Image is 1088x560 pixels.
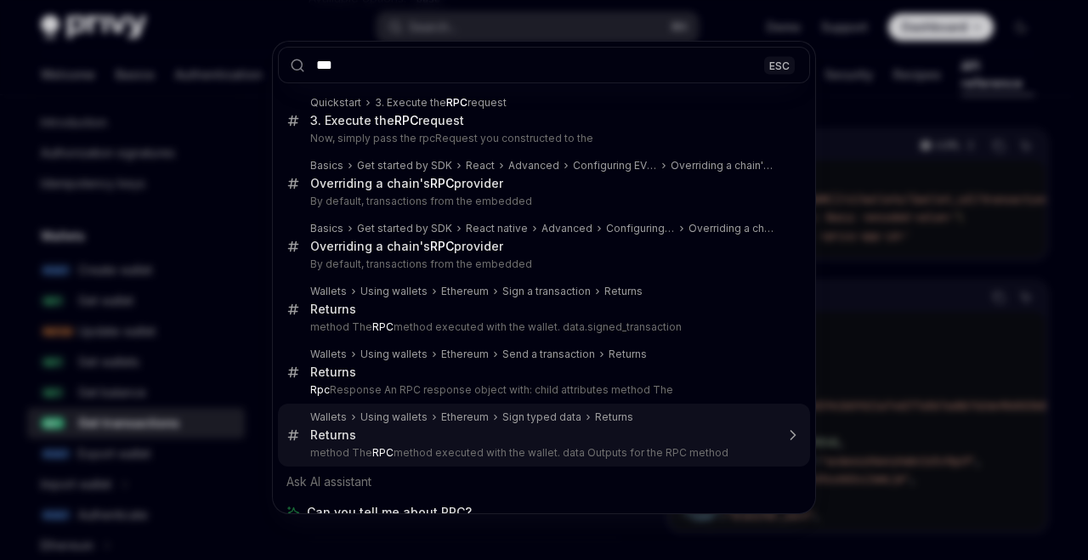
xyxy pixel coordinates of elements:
p: method The method executed with the wallet. data.signed_transaction [310,320,774,334]
div: Ask AI assistant [278,467,810,497]
div: Ethereum [441,410,489,424]
b: RPC [372,320,394,333]
div: Basics [310,222,343,235]
div: Returns [310,302,356,317]
div: Overriding a chain's provider [688,222,774,235]
div: Returns [595,410,633,424]
b: RPC [394,113,418,127]
div: Using wallets [360,285,428,298]
p: By default, transactions from the embedded [310,257,774,271]
div: ESC [764,56,795,74]
div: Configuring EVM networks [606,222,675,235]
div: Advanced [541,222,592,235]
div: Overriding a chain's provider [310,239,503,254]
div: Overriding a chain's provider [671,159,774,173]
span: Can you tell me about RPC? [307,504,472,521]
div: Wallets [310,348,347,361]
div: Get started by SDK [357,159,452,173]
b: RPC [430,239,454,253]
div: Get started by SDK [357,222,452,235]
div: Send a transaction [502,348,595,361]
p: By default, transactions from the embedded [310,195,774,208]
p: Now, simply pass the rpcRequest you constructed to the [310,132,774,145]
div: Quickstart [310,96,361,110]
b: RPC [446,96,467,109]
div: 3. Execute the request [375,96,507,110]
div: Advanced [508,159,559,173]
div: React native [466,222,528,235]
p: Response An RPC response object with: child attributes method The [310,383,774,397]
div: Configuring EVM networks [573,159,657,173]
div: Returns [310,365,356,380]
b: Rpc [310,383,330,396]
div: Returns [604,285,643,298]
div: Using wallets [360,410,428,424]
p: method The method executed with the wallet. data Outputs for the RPC method [310,446,774,460]
b: RPC [430,176,454,190]
div: Ethereum [441,348,489,361]
b: RPC [372,446,394,459]
div: Overriding a chain's provider [310,176,503,191]
div: 3. Execute the request [310,113,464,128]
div: Using wallets [360,348,428,361]
div: Sign a transaction [502,285,591,298]
div: Returns [609,348,647,361]
div: Returns [310,427,356,443]
div: React [466,159,495,173]
div: Sign typed data [502,410,581,424]
div: Basics [310,159,343,173]
div: Ethereum [441,285,489,298]
div: Wallets [310,410,347,424]
div: Wallets [310,285,347,298]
